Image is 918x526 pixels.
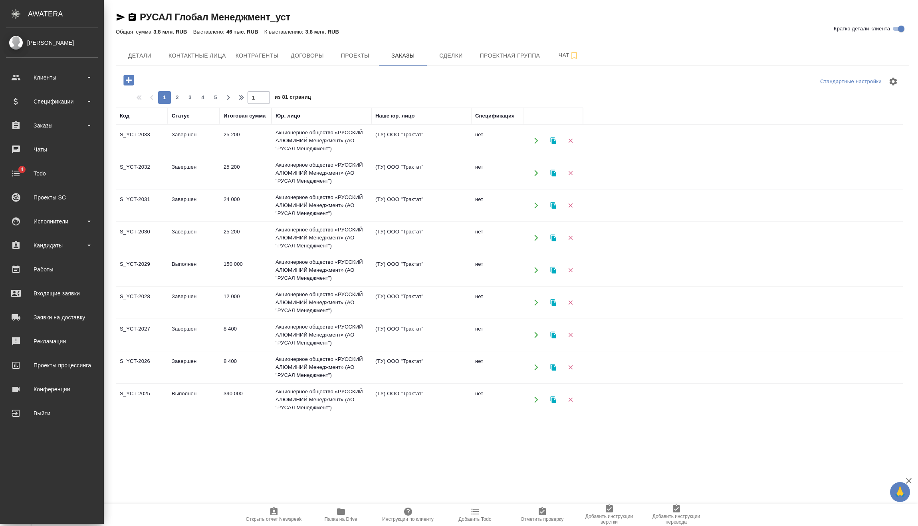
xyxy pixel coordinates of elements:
[168,321,220,349] td: Завершен
[224,112,266,120] div: Итоговая сумма
[371,386,471,414] td: (ТУ) ООО "Трактат"
[169,51,226,61] span: Контактные лица
[528,327,544,343] button: Открыть
[168,127,220,155] td: Завершен
[475,112,515,120] div: Спецификация
[371,224,471,252] td: (ТУ) ООО "Трактат"
[834,25,890,33] span: Кратко детали клиента
[375,504,442,526] button: Инструкции по клиенту
[272,351,371,383] td: Акционерное общество «РУССКИЙ АЛЮМИНИЙ Менеджмент» (АО "РУСАЛ Менеджмент")
[545,197,561,214] button: Клонировать
[116,29,153,35] p: Общая сумма
[171,91,184,104] button: 2
[168,418,220,446] td: Выполнен
[2,139,102,159] a: Чаты
[528,197,544,214] button: Открыть
[471,321,523,349] td: нет
[168,159,220,187] td: Завершен
[168,224,220,252] td: Завершен
[893,484,907,500] span: 🙏
[336,51,374,61] span: Проекты
[6,96,98,108] div: Спецификации
[140,12,290,22] a: РУСАЛ Глобал Менеджмент_уст
[562,262,579,279] button: Удалить
[307,504,375,526] button: Папка на Drive
[562,133,579,149] button: Удалить
[569,51,579,60] svg: Подписаться
[168,289,220,317] td: Завершен
[240,504,307,526] button: Открыть отчет Newspeak
[480,51,540,61] span: Проектная группа
[184,94,196,102] span: 3
[209,91,222,104] button: 5
[371,353,471,381] td: (ТУ) ООО "Трактат"
[305,29,345,35] p: 3.8 млн. RUB
[118,72,140,88] button: Добавить проект
[272,319,371,351] td: Акционерное общество «РУССКИЙ АЛЮМИНИЙ Менеджмент» (АО "РУСАЛ Менеджмент")
[171,94,184,102] span: 2
[545,230,561,246] button: Клонировать
[325,516,357,522] span: Папка на Drive
[196,94,209,102] span: 4
[371,159,471,187] td: (ТУ) ООО "Трактат"
[818,76,884,88] div: split button
[2,307,102,327] a: Заявки на доставку
[442,504,509,526] button: Добавить Todo
[371,289,471,317] td: (ТУ) ООО "Трактат"
[116,191,168,219] td: S_YCT-2031
[236,51,279,61] span: Контрагенты
[220,159,272,187] td: 25 200
[6,383,98,395] div: Конференции
[471,353,523,381] td: нет
[6,191,98,203] div: Проекты SC
[545,295,561,311] button: Клонировать
[562,359,579,376] button: Удалить
[272,384,371,416] td: Акционерное общество «РУССКИЙ АЛЮМИНИЙ Менеджмент» (АО "РУСАЛ Менеджмент")
[226,29,264,35] p: 46 тыс. RUB
[220,418,272,446] td: 222 000
[220,191,272,219] td: 24 000
[6,120,98,131] div: Заказы
[2,187,102,207] a: Проекты SC
[220,321,272,349] td: 8 400
[2,379,102,399] a: Конференции
[193,29,226,35] p: Выставлено:
[116,321,168,349] td: S_YCT-2027
[220,386,272,414] td: 390 000
[6,215,98,227] div: Исполнители
[121,51,159,61] span: Детали
[116,127,168,155] td: S_YCT-2033
[371,321,471,349] td: (ТУ) ООО "Трактат"
[648,514,705,525] span: Добавить инструкции перевода
[371,127,471,155] td: (ТУ) ООО "Трактат"
[2,163,102,183] a: 4Todo
[562,295,579,311] button: Удалить
[272,222,371,254] td: Акционерное общество «РУССКИЙ АЛЮМИНИЙ Менеджмент» (АО "РУСАЛ Менеджмент")
[562,230,579,246] button: Удалить
[120,112,129,120] div: Код
[127,12,137,22] button: Скопировать ссылку
[471,127,523,155] td: нет
[471,289,523,317] td: нет
[371,191,471,219] td: (ТУ) ООО "Трактат"
[371,256,471,284] td: (ТУ) ООО "Трактат"
[276,112,300,120] div: Юр. лицо
[116,289,168,317] td: S_YCT-2028
[264,29,305,35] p: К выставлению:
[116,386,168,414] td: S_YCT-2025
[209,94,222,102] span: 5
[6,239,98,251] div: Кандидаты
[528,392,544,408] button: Открыть
[220,256,272,284] td: 150 000
[890,482,910,502] button: 🙏
[471,191,523,219] td: нет
[471,386,523,414] td: нет
[471,418,523,446] td: нет
[528,359,544,376] button: Открыть
[16,165,28,173] span: 4
[471,159,523,187] td: нет
[509,504,576,526] button: Отметить проверку
[521,516,563,522] span: Отметить проверку
[528,165,544,181] button: Открыть
[116,224,168,252] td: S_YCT-2030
